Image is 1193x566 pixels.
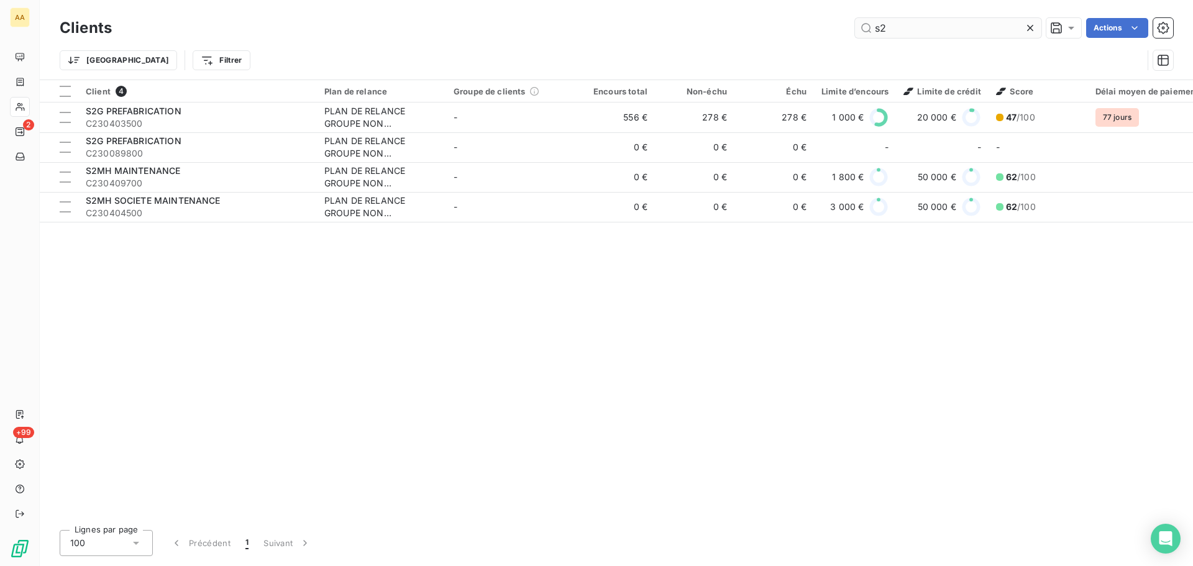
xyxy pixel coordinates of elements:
[734,132,814,162] td: 0 €
[256,530,319,556] button: Suivant
[655,192,734,222] td: 0 €
[86,117,309,130] span: C230403500
[86,207,309,219] span: C230404500
[454,86,526,96] span: Groupe de clients
[575,192,655,222] td: 0 €
[1006,111,1035,124] span: /100
[324,135,439,160] div: PLAN DE RELANCE GROUPE NON AUTOMATIQUE
[13,427,34,438] span: +99
[245,537,249,549] span: 1
[454,112,457,122] span: -
[70,537,85,549] span: 100
[1006,171,1017,182] span: 62
[917,111,956,124] span: 20 000 €
[193,50,250,70] button: Filtrer
[655,103,734,132] td: 278 €
[238,530,256,556] button: 1
[86,106,181,116] span: S2G PREFABRICATION
[655,132,734,162] td: 0 €
[977,141,981,153] span: -
[86,165,180,176] span: S2MH MAINTENANCE
[163,530,238,556] button: Précédent
[575,162,655,192] td: 0 €
[734,162,814,192] td: 0 €
[575,132,655,162] td: 0 €
[1006,112,1017,122] span: 47
[830,201,864,213] span: 3 000 €
[60,50,177,70] button: [GEOGRAPHIC_DATA]
[832,111,864,124] span: 1 000 €
[454,201,457,212] span: -
[996,86,1034,96] span: Score
[918,201,956,213] span: 50 000 €
[855,18,1041,38] input: Rechercher
[10,539,30,559] img: Logo LeanPay
[86,195,221,206] span: S2MH SOCIETE MAINTENANCE
[903,86,980,96] span: Limite de crédit
[324,165,439,189] div: PLAN DE RELANCE GROUPE NON AUTOMATIQUE
[583,86,647,96] div: Encours total
[655,162,734,192] td: 0 €
[1151,524,1181,554] div: Open Intercom Messenger
[575,103,655,132] td: 556 €
[23,119,34,130] span: 2
[1006,201,1017,212] span: 62
[996,142,1000,152] span: -
[60,17,112,39] h3: Clients
[454,171,457,182] span: -
[86,135,181,146] span: S2G PREFABRICATION
[324,105,439,130] div: PLAN DE RELANCE GROUPE NON AUTOMATIQUE
[1095,108,1139,127] span: 77 jours
[86,147,309,160] span: C230089800
[918,171,956,183] span: 50 000 €
[832,171,864,183] span: 1 800 €
[821,86,889,96] div: Limite d’encours
[86,86,111,96] span: Client
[324,194,439,219] div: PLAN DE RELANCE GROUPE NON AUTOMATIQUE
[10,7,30,27] div: AA
[1086,18,1148,38] button: Actions
[116,86,127,97] span: 4
[454,142,457,152] span: -
[734,192,814,222] td: 0 €
[1006,201,1036,213] span: /100
[662,86,727,96] div: Non-échu
[742,86,807,96] div: Échu
[86,177,309,189] span: C230409700
[734,103,814,132] td: 278 €
[885,141,889,153] span: -
[1006,171,1036,183] span: /100
[324,86,439,96] div: Plan de relance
